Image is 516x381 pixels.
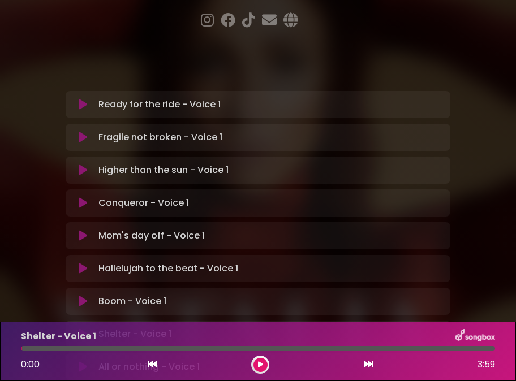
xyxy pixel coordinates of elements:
[98,295,166,308] p: Boom - Voice 1
[478,358,495,371] span: 3:59
[98,163,229,177] p: Higher than the sun - Voice 1
[21,330,96,343] p: Shelter - Voice 1
[98,229,205,243] p: Mom's day off - Voice 1
[98,131,222,144] p: Fragile not broken - Voice 1
[98,262,238,275] p: Hallelujah to the beat - Voice 1
[21,358,40,371] span: 0:00
[98,196,189,210] p: Conqueror - Voice 1
[98,98,221,111] p: Ready for the ride - Voice 1
[455,329,495,344] img: songbox-logo-white.png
